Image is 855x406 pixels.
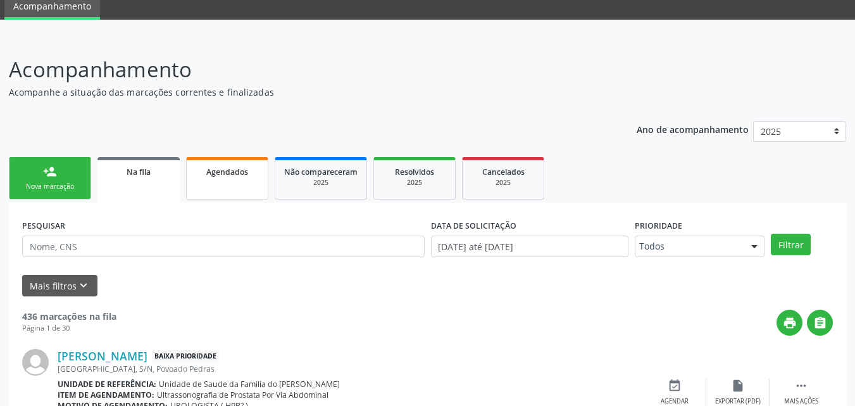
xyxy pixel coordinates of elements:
div: Agendar [661,397,689,406]
div: Página 1 de 30 [22,323,116,334]
div: Nova marcação [18,182,82,191]
div: [GEOGRAPHIC_DATA], S/N, Povoado Pedras [58,364,643,374]
span: Todos [639,240,739,253]
p: Acompanhe a situação das marcações correntes e finalizadas [9,86,595,99]
input: Nome, CNS [22,236,425,257]
i:  [794,379,808,393]
div: Mais ações [784,397,818,406]
span: Cancelados [482,167,525,177]
div: 2025 [383,178,446,187]
button: Mais filtroskeyboard_arrow_down [22,275,97,297]
button:  [807,310,833,336]
strong: 436 marcações na fila [22,310,116,322]
label: Prioridade [635,216,682,236]
i: print [783,316,797,330]
div: 2025 [284,178,358,187]
i: keyboard_arrow_down [77,279,90,293]
input: Selecione um intervalo [431,236,629,257]
span: Resolvidos [395,167,434,177]
p: Ano de acompanhamento [637,121,749,137]
button: print [777,310,802,336]
i: insert_drive_file [731,379,745,393]
i: event_available [668,379,682,393]
span: Unidade de Saude da Familia do [PERSON_NAME] [159,379,340,390]
label: DATA DE SOLICITAÇÃO [431,216,516,236]
span: Não compareceram [284,167,358,177]
b: Unidade de referência: [58,379,156,390]
p: Acompanhamento [9,54,595,86]
span: Baixa Prioridade [152,350,219,363]
i:  [813,316,827,330]
a: [PERSON_NAME] [58,349,147,363]
button: Filtrar [771,234,811,255]
div: person_add [43,165,57,179]
label: PESQUISAR [22,216,65,236]
span: Ultrassonografia de Prostata Por Via Abdominal [157,390,328,400]
div: 2025 [471,178,535,187]
b: Item de agendamento: [58,390,154,400]
div: Exportar (PDF) [715,397,761,406]
span: Na fila [127,167,151,177]
span: Agendados [206,167,248,177]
